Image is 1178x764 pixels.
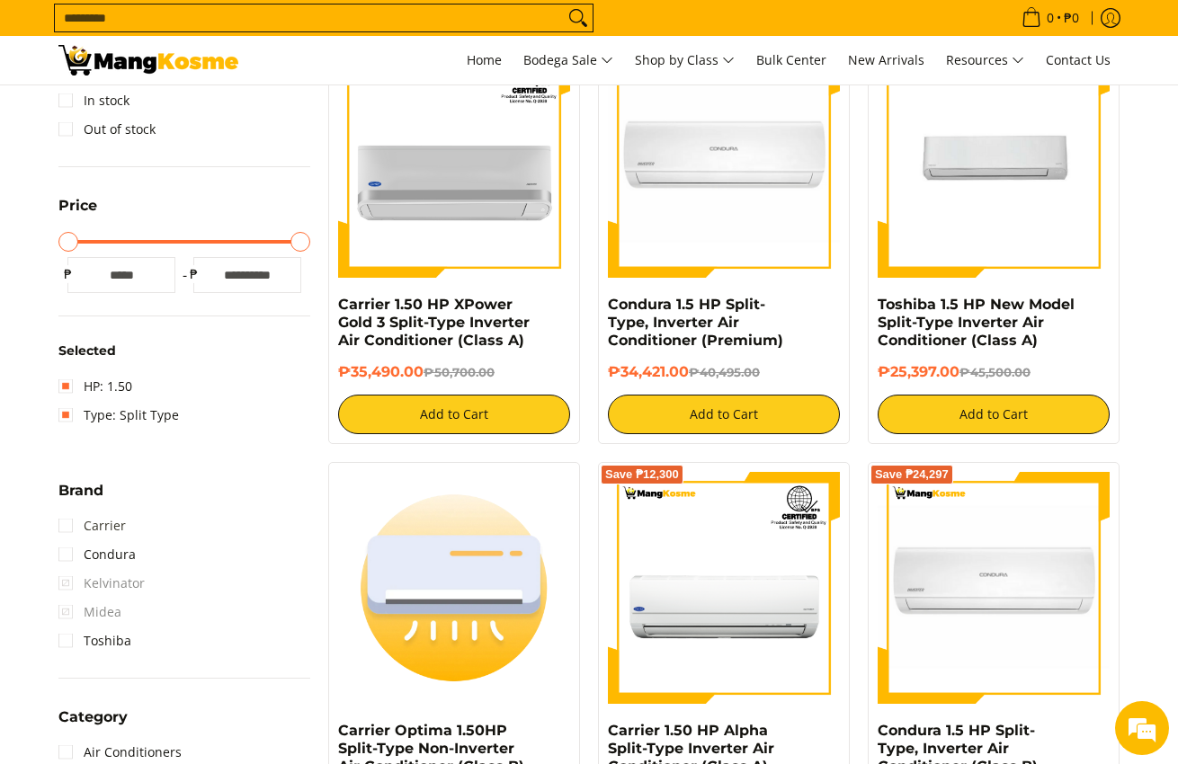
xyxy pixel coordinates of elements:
[38,227,314,408] span: We are offline. Please leave us a message.
[467,51,502,68] span: Home
[58,626,131,655] a: Toshiba
[514,36,622,84] a: Bodega Sale
[58,710,128,738] summary: Open
[338,296,530,349] a: Carrier 1.50 HP XPower Gold 3 Split-Type Inverter Air Conditioner (Class A)
[58,199,97,227] summary: Open
[58,372,132,401] a: HP: 1.50
[1044,12,1057,24] span: 0
[338,472,570,704] img: Carrier Optima 1.50HP Split-Type Non-Inverter Air Conditioner (Class B)
[256,36,1120,84] nav: Main Menu
[424,365,495,379] del: ₱50,700.00
[338,363,570,381] h6: ₱35,490.00
[608,296,783,349] a: Condura 1.5 HP Split-Type, Inverter Air Conditioner (Premium)
[608,472,840,704] img: Carrier 1.50 HP Alpha Split-Type Inverter Air Conditioner (Class A)
[564,4,593,31] button: Search
[58,115,156,144] a: Out of stock
[959,365,1031,379] del: ₱45,500.00
[184,265,202,283] span: ₱
[58,540,136,569] a: Condura
[848,51,924,68] span: New Arrivals
[58,511,126,540] a: Carrier
[58,199,97,213] span: Price
[58,401,179,430] a: Type: Split Type
[756,51,826,68] span: Bulk Center
[58,484,103,498] span: Brand
[839,36,933,84] a: New Arrivals
[635,49,735,72] span: Shop by Class
[9,491,343,554] textarea: Type your message and click 'Submit'
[263,554,326,578] em: Submit
[608,395,840,434] button: Add to Cart
[875,469,949,480] span: Save ₱24,297
[1046,51,1111,68] span: Contact Us
[878,395,1110,434] button: Add to Cart
[747,36,835,84] a: Bulk Center
[58,86,129,115] a: In stock
[58,598,121,626] span: Midea
[523,49,613,72] span: Bodega Sale
[878,296,1075,349] a: Toshiba 1.5 HP New Model Split-Type Inverter Air Conditioner (Class A)
[608,46,840,278] img: condura-split-type-inverter-air-conditioner-class-b-full-view-mang-kosme
[878,363,1110,381] h6: ₱25,397.00
[94,101,302,124] div: Leave a message
[58,265,76,283] span: ₱
[338,395,570,434] button: Add to Cart
[608,363,840,381] h6: ₱34,421.00
[1016,8,1084,28] span: •
[58,710,128,724] span: Category
[605,469,679,480] span: Save ₱12,300
[878,472,1110,704] img: condura-split-type-inverter-air-conditioner-class-b-full-view-mang-kosme
[58,343,310,360] h6: Selected
[937,36,1033,84] a: Resources
[58,45,238,76] img: Bodega Sale Aircon l Mang Kosme: Home Appliances Warehouse Sale Split Type
[878,46,1110,278] img: Toshiba 1.5 HP New Model Split-Type Inverter Air Conditioner (Class A)
[946,49,1024,72] span: Resources
[689,365,760,379] del: ₱40,495.00
[58,569,145,598] span: Kelvinator
[1037,36,1120,84] a: Contact Us
[338,46,570,278] img: Carrier 1.50 HP XPower Gold 3 Split-Type Inverter Air Conditioner (Class A)
[626,36,744,84] a: Shop by Class
[58,484,103,511] summary: Open
[295,9,338,52] div: Minimize live chat window
[1061,12,1082,24] span: ₱0
[458,36,511,84] a: Home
